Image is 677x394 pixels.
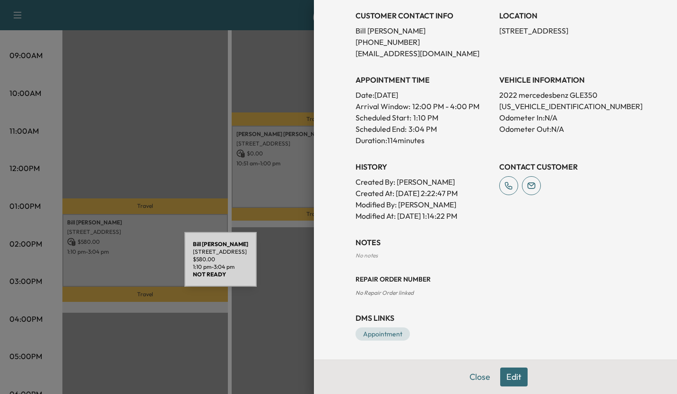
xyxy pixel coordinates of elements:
[499,74,635,86] h3: VEHICLE INFORMATION
[193,263,248,271] p: 1:10 pm - 3:04 pm
[356,112,411,123] p: Scheduled Start:
[499,89,635,101] p: 2022 mercedesbenz GLE350
[193,256,248,263] p: $ 580.00
[356,135,492,146] p: Duration: 114 minutes
[500,368,528,386] button: Edit
[356,101,492,112] p: Arrival Window:
[356,188,492,199] p: Created At : [DATE] 2:22:47 PM
[412,101,479,112] span: 12:00 PM - 4:00 PM
[356,327,410,341] a: Appointment
[356,36,492,48] p: [PHONE_NUMBER]
[356,74,492,86] h3: APPOINTMENT TIME
[499,25,635,36] p: [STREET_ADDRESS]
[193,271,226,278] b: NOT READY
[356,89,492,101] p: Date: [DATE]
[356,123,407,135] p: Scheduled End:
[356,199,492,210] p: Modified By : [PERSON_NAME]
[356,210,492,222] p: Modified At : [DATE] 1:14:22 PM
[408,123,437,135] p: 3:04 PM
[499,10,635,21] h3: LOCATION
[356,289,414,296] span: No Repair Order linked
[463,368,496,386] button: Close
[499,112,635,123] p: Odometer In: N/A
[356,252,635,259] div: No notes
[356,312,635,324] h3: DMS Links
[356,237,635,248] h3: NOTES
[193,240,248,248] b: Bill [PERSON_NAME]
[193,248,248,256] p: [STREET_ADDRESS]
[356,161,492,172] h3: History
[356,274,635,284] h3: Repair Order number
[413,112,438,123] p: 1:10 PM
[356,25,492,36] p: Bill [PERSON_NAME]
[499,123,635,135] p: Odometer Out: N/A
[356,10,492,21] h3: CUSTOMER CONTACT INFO
[499,161,635,172] h3: CONTACT CUSTOMER
[499,101,635,112] p: [US_VEHICLE_IDENTIFICATION_NUMBER]
[356,176,492,188] p: Created By : [PERSON_NAME]
[356,48,492,59] p: [EMAIL_ADDRESS][DOMAIN_NAME]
